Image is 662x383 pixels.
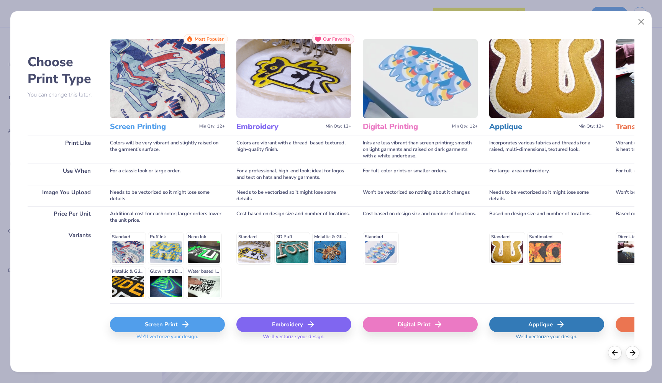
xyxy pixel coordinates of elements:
[110,122,196,132] h3: Screen Printing
[363,164,478,185] div: For full-color prints or smaller orders.
[199,124,225,129] span: Min Qty: 12+
[110,206,225,228] div: Additional cost for each color; larger orders lower the unit price.
[110,317,225,332] div: Screen Print
[236,136,351,164] div: Colors are vibrant with a thread-based textured, high-quality finish.
[489,206,604,228] div: Based on design size and number of locations.
[489,164,604,185] div: For large-area embroidery.
[363,122,449,132] h3: Digital Printing
[28,136,98,164] div: Print Like
[195,36,224,42] span: Most Popular
[133,334,201,345] span: We'll vectorize your design.
[110,164,225,185] div: For a classic look or large order.
[28,206,98,228] div: Price Per Unit
[236,185,351,206] div: Needs to be vectorized so it might lose some details
[236,122,323,132] h3: Embroidery
[260,334,328,345] span: We'll vectorize your design.
[363,185,478,206] div: Won't be vectorized so nothing about it changes
[28,185,98,206] div: Image You Upload
[489,122,575,132] h3: Applique
[323,36,350,42] span: Our Favorite
[489,39,604,118] img: Applique
[110,136,225,164] div: Colors will be very vibrant and slightly raised on the garment's surface.
[489,317,604,332] div: Applique
[578,124,604,129] span: Min Qty: 12+
[236,164,351,185] div: For a professional, high-end look; ideal for logos and text on hats and heavy garments.
[236,206,351,228] div: Cost based on design size and number of locations.
[363,136,478,164] div: Inks are less vibrant than screen printing; smooth on light garments and raised on dark garments ...
[513,334,580,345] span: We'll vectorize your design.
[363,317,478,332] div: Digital Print
[452,124,478,129] span: Min Qty: 12+
[28,164,98,185] div: Use When
[326,124,351,129] span: Min Qty: 12+
[110,185,225,206] div: Needs to be vectorized so it might lose some details
[110,39,225,118] img: Screen Printing
[363,206,478,228] div: Cost based on design size and number of locations.
[489,185,604,206] div: Needs to be vectorized so it might lose some details
[28,228,98,304] div: Variants
[236,39,351,118] img: Embroidery
[28,92,98,98] p: You can change this later.
[363,39,478,118] img: Digital Printing
[28,54,98,87] h2: Choose Print Type
[236,317,351,332] div: Embroidery
[489,136,604,164] div: Incorporates various fabrics and threads for a raised, multi-dimensional, textured look.
[634,14,649,29] button: Close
